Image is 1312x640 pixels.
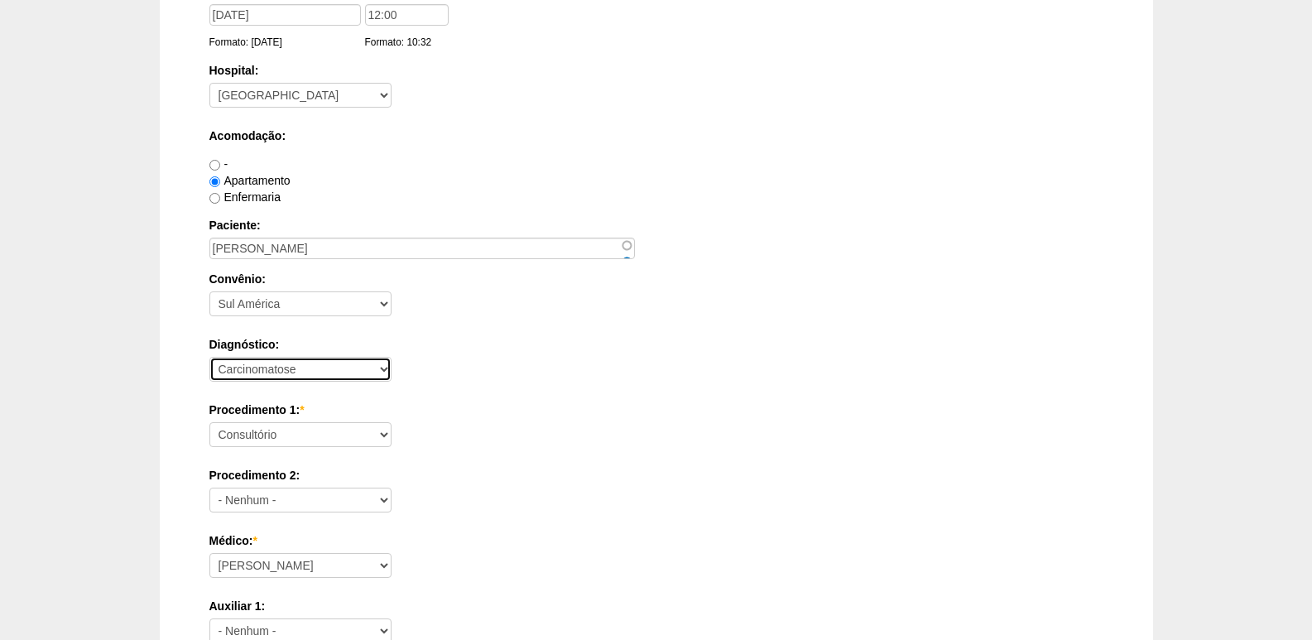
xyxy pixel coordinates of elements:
label: - [209,157,228,171]
input: Enfermaria [209,193,220,204]
div: Formato: [DATE] [209,34,365,51]
input: - [209,160,220,171]
label: Médico: [209,532,1103,549]
span: Este campo é obrigatório. [252,534,257,547]
label: Apartamento [209,174,291,187]
label: Diagnóstico: [209,336,1103,353]
div: Formato: 10:32 [365,34,453,51]
label: Enfermaria [209,190,281,204]
label: Procedimento 2: [209,467,1103,484]
span: Este campo é obrigatório. [300,403,304,416]
label: Hospital: [209,62,1103,79]
label: Procedimento 1: [209,402,1103,418]
label: Auxiliar 1: [209,598,1103,614]
label: Convênio: [209,271,1103,287]
input: Apartamento [209,176,220,187]
label: Acomodação: [209,128,1103,144]
label: Paciente: [209,217,1103,233]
